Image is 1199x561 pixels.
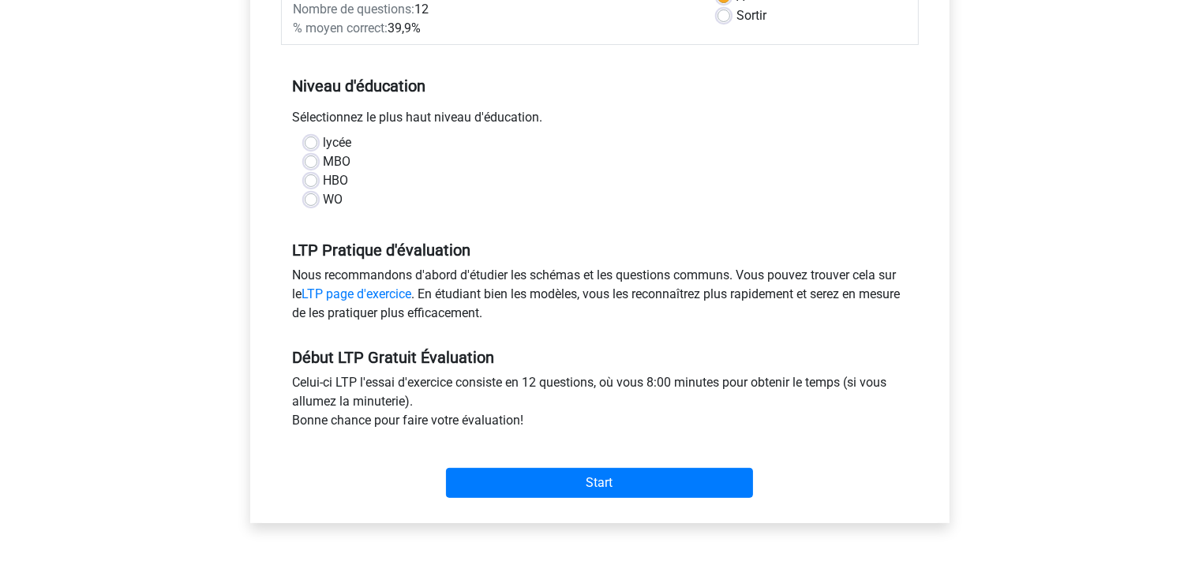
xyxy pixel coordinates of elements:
[281,373,919,436] div: Celui-ci LTP l'essai d'exercice consiste en 12 questions, où vous 8:00 minutes pour obtenir le te...
[293,70,907,102] h5: Niveau d'éducation
[324,190,343,209] label: WO
[324,133,352,152] label: lycée
[324,152,351,171] label: MBO
[294,21,388,36] span: % moyen correct:
[302,286,412,301] a: LTP page d'exercice
[281,108,919,133] div: Sélectionnez le plus haut niveau d'éducation.
[446,468,753,498] input: Start
[293,241,907,260] h5: LTP Pratique d'évaluation
[324,171,349,190] label: HBO
[736,6,766,25] label: Sortir
[281,266,919,329] div: Nous recommandons d'abord d'étudier les schémas et les questions communs. Vous pouvez trouver cel...
[282,19,706,38] div: 39,9%
[294,2,415,17] span: Nombre de questions:
[293,348,907,367] h5: Début LTP Gratuit Évaluation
